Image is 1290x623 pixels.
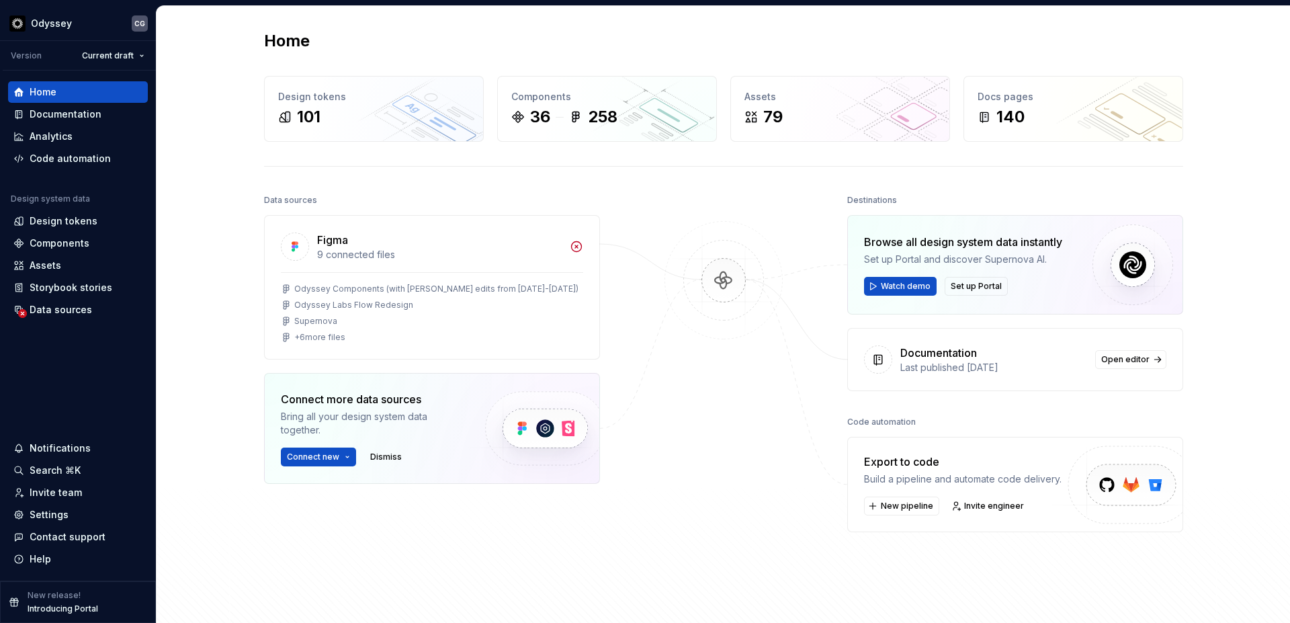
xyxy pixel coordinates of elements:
[744,90,936,103] div: Assets
[30,108,101,121] div: Documentation
[317,248,562,261] div: 9 connected files
[28,604,98,614] p: Introducing Portal
[281,410,462,437] div: Bring all your design system data together.
[847,191,897,210] div: Destinations
[287,452,339,462] span: Connect new
[370,452,402,462] span: Dismiss
[30,552,51,566] div: Help
[3,9,153,38] button: OdysseyCG
[30,464,81,477] div: Search ⌘K
[297,106,320,128] div: 101
[996,106,1025,128] div: 140
[31,17,72,30] div: Odyssey
[497,76,717,142] a: Components36258
[9,15,26,32] img: c755af4b-9501-4838-9b3a-04de1099e264.png
[264,76,484,142] a: Design tokens101
[294,332,345,343] div: + 6 more files
[8,504,148,526] a: Settings
[864,253,1062,266] div: Set up Portal and discover Supernova AI.
[511,90,703,103] div: Components
[8,299,148,321] a: Data sources
[763,106,783,128] div: 79
[900,361,1087,374] div: Last published [DATE]
[8,526,148,548] button: Contact support
[947,497,1030,515] a: Invite engineer
[963,76,1183,142] a: Docs pages140
[864,234,1062,250] div: Browse all design system data instantly
[28,590,81,601] p: New release!
[30,214,97,228] div: Design tokens
[847,413,916,431] div: Code automation
[30,530,105,544] div: Contact support
[30,237,89,250] div: Components
[76,46,150,65] button: Current draft
[264,191,317,210] div: Data sources
[30,486,82,499] div: Invite team
[8,233,148,254] a: Components
[8,548,148,570] button: Help
[530,106,550,128] div: 36
[8,126,148,147] a: Analytics
[864,454,1062,470] div: Export to code
[317,232,348,248] div: Figma
[730,76,950,142] a: Assets79
[30,85,56,99] div: Home
[978,90,1169,103] div: Docs pages
[294,284,578,294] div: Odyssey Components (with [PERSON_NAME] edits from [DATE]-[DATE])
[8,210,148,232] a: Design tokens
[8,255,148,276] a: Assets
[30,130,73,143] div: Analytics
[588,106,617,128] div: 258
[900,345,977,361] div: Documentation
[364,448,408,466] button: Dismiss
[8,81,148,103] a: Home
[30,152,111,165] div: Code automation
[8,148,148,169] a: Code automation
[278,90,470,103] div: Design tokens
[11,50,42,61] div: Version
[281,448,356,466] button: Connect new
[881,281,931,292] span: Watch demo
[864,277,937,296] button: Watch demo
[8,482,148,503] a: Invite team
[864,497,939,515] button: New pipeline
[951,281,1002,292] span: Set up Portal
[8,277,148,298] a: Storybook stories
[281,391,462,407] div: Connect more data sources
[30,281,112,294] div: Storybook stories
[30,259,61,272] div: Assets
[82,50,134,61] span: Current draft
[945,277,1008,296] button: Set up Portal
[964,501,1024,511] span: Invite engineer
[8,460,148,481] button: Search ⌘K
[11,194,90,204] div: Design system data
[8,103,148,125] a: Documentation
[8,438,148,459] button: Notifications
[264,215,600,360] a: Figma9 connected filesOdyssey Components (with [PERSON_NAME] edits from [DATE]-[DATE])Odyssey Lab...
[30,303,92,317] div: Data sources
[881,501,933,511] span: New pipeline
[134,18,145,29] div: CG
[30,508,69,522] div: Settings
[30,442,91,455] div: Notifications
[264,30,310,52] h2: Home
[1101,354,1150,365] span: Open editor
[1095,350,1166,369] a: Open editor
[294,300,413,310] div: Odyssey Labs Flow Redesign
[864,472,1062,486] div: Build a pipeline and automate code delivery.
[294,316,337,327] div: Supernova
